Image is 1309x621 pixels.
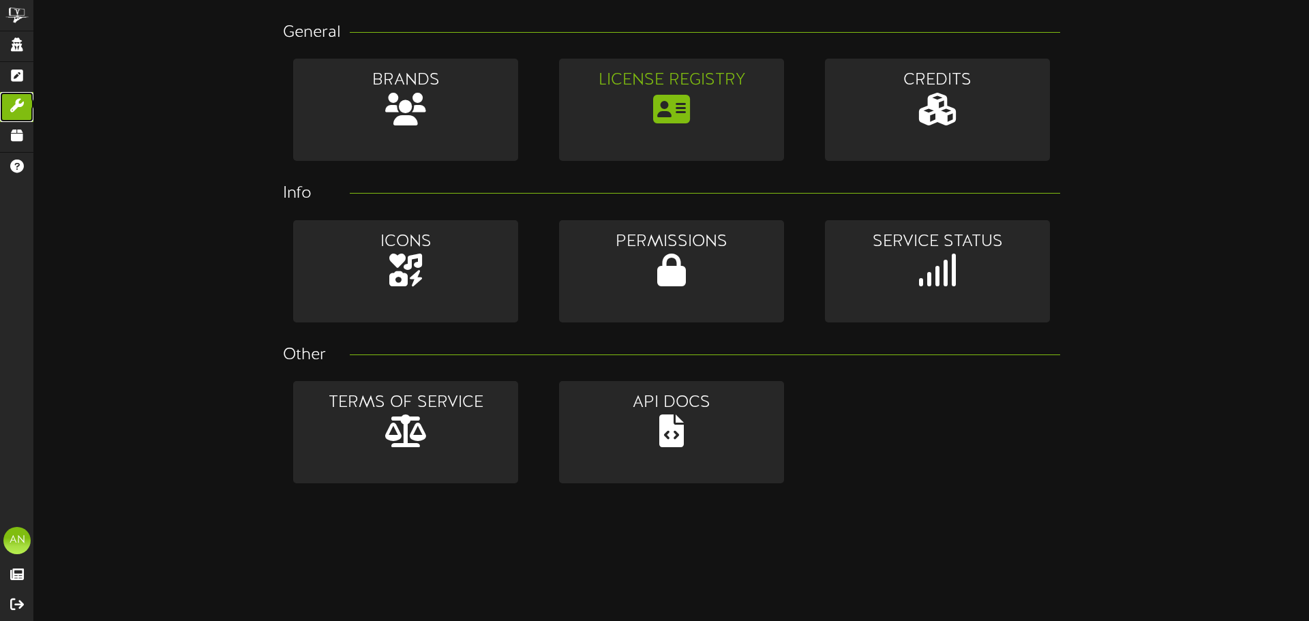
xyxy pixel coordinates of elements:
div: Service Status [825,230,1050,254]
div: Api Docs [559,391,784,414]
h3: General [283,24,329,42]
div: Icons [293,230,518,254]
div: AN [3,527,31,554]
div: Brands [293,69,518,92]
div: Terms of Service [293,391,518,414]
div: License Registry [559,69,784,92]
h3: Other [283,346,329,364]
div: Credits [825,69,1050,92]
h3: Info [283,185,329,202]
div: Permissions [559,230,784,254]
a: Icons [273,210,539,333]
